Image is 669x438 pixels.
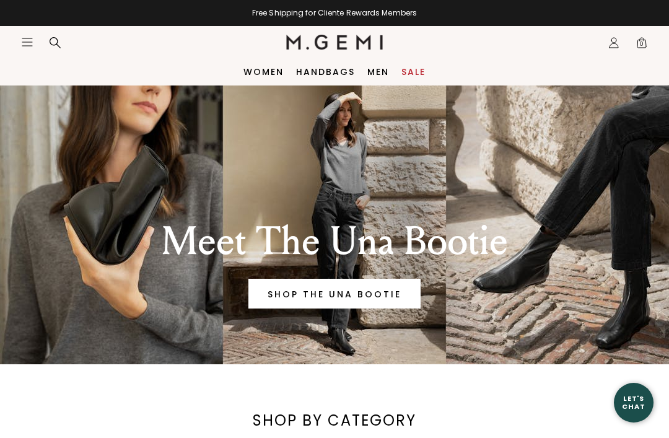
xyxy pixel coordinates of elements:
a: Men [367,67,389,77]
a: Banner primary button [248,279,421,309]
button: Open site menu [21,36,33,48]
img: M.Gemi [286,35,383,50]
a: Sale [401,67,426,77]
a: Women [243,67,284,77]
div: Meet The Una Bootie [105,219,564,264]
a: Handbags [296,67,355,77]
div: Let's Chat [614,395,654,410]
div: SHOP BY CATEGORY [251,411,418,431]
span: 0 [636,39,648,51]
